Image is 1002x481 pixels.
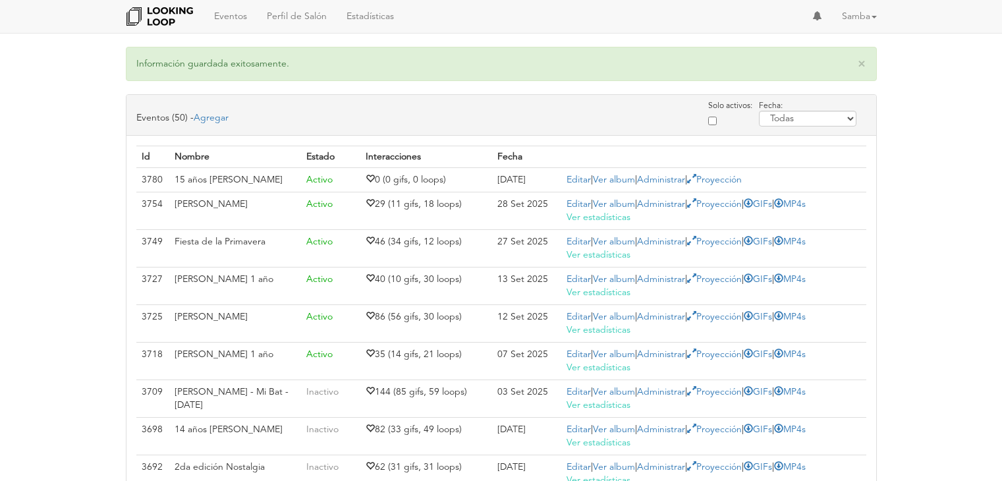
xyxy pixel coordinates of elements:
[567,401,630,410] a: Ver estadísticas
[136,230,169,268] td: 3749
[561,192,866,230] td: | | | | |
[360,146,492,168] th: Interacciones
[708,101,752,111] label: Solo activos:
[567,325,630,335] a: Ver estadísticas
[687,387,742,397] a: Proyección
[492,168,561,192] td: [DATE]
[593,387,635,397] a: Ver album
[857,57,866,71] a: close
[169,418,302,455] td: 14 años [PERSON_NAME]
[136,418,169,455] td: 3698
[774,350,806,359] a: MP4s
[306,312,333,322] span: Activo
[687,425,742,434] a: Proyección
[136,168,169,192] td: 3780
[744,425,772,434] a: GIFs
[169,343,302,380] td: [PERSON_NAME] 1 año
[306,275,333,284] span: Activo
[567,438,630,447] a: Ver estadísticas
[744,387,772,397] a: GIFs
[759,101,856,111] span: Fecha:
[567,175,591,184] a: Editar
[774,463,806,472] a: MP4s
[492,418,561,455] td: [DATE]
[169,230,302,268] td: Fiesta de la Primavera
[360,305,492,343] td: 86 (56 gifs, 30 loops)
[169,168,302,192] td: 15 años [PERSON_NAME]
[637,275,685,284] a: Administrar
[360,230,492,268] td: 46 (34 gifs, 12 loops)
[169,380,302,418] td: [PERSON_NAME] - Mi Bat - [DATE]
[593,312,635,322] a: Ver album
[687,237,742,246] a: Proyección
[774,200,806,209] a: MP4s
[561,168,866,192] td: | | |
[136,101,229,128] div: Eventos (50) -
[687,175,742,184] a: Proyección
[774,312,806,322] a: MP4s
[567,237,591,246] a: Editar
[492,343,561,380] td: 07 Set 2025
[774,425,806,434] a: MP4s
[637,463,685,472] a: Administrar
[360,168,492,192] td: 0 (0 gifs, 0 loops)
[306,175,333,184] span: Activo
[567,387,591,397] a: Editar
[774,275,806,284] a: MP4s
[136,305,169,343] td: 3725
[561,230,866,268] td: | | | | |
[306,237,333,246] span: Activo
[306,200,333,209] span: Activo
[744,463,772,472] a: GIFs
[567,275,591,284] a: Editar
[492,380,561,418] td: 03 Set 2025
[687,275,742,284] a: Proyección
[360,192,492,230] td: 29 (11 gifs, 18 loops)
[169,305,302,343] td: [PERSON_NAME]
[567,363,630,372] a: Ver estadísticas
[637,425,685,434] a: Administrar
[593,237,635,246] a: Ver album
[567,312,591,322] a: Editar
[744,237,772,246] a: GIFs
[360,343,492,380] td: 35 (14 gifs, 21 loops)
[744,312,772,322] a: GIFs
[637,200,685,209] a: Administrar
[567,250,630,260] a: Ver estadísticas
[492,230,561,268] td: 27 Set 2025
[169,192,302,230] td: [PERSON_NAME]
[492,268,561,305] td: 13 Set 2025
[744,350,772,359] a: GIFs
[637,175,685,184] a: Administrar
[593,175,635,184] a: Ver album
[567,213,630,222] a: Ver estadísticas
[774,387,806,397] a: MP4s
[492,192,561,230] td: 28 Set 2025
[567,425,591,434] a: Editar
[136,192,169,230] td: 3754
[360,268,492,305] td: 40 (10 gifs, 30 loops)
[306,350,333,359] span: Activo
[637,312,685,322] a: Administrar
[744,200,772,209] a: GIFs
[567,200,591,209] a: Editar
[169,146,302,168] th: Nombre
[774,237,806,246] a: MP4s
[306,425,339,434] span: Inactivo
[561,418,866,455] td: | | | | |
[593,463,635,472] a: Ver album
[567,463,591,472] a: Editar
[567,288,630,297] a: Ver estadísticas
[637,237,685,246] a: Administrar
[360,380,492,418] td: 144 (85 gifs, 59 loops)
[593,200,635,209] a: Ver album
[637,387,685,397] a: Administrar
[306,387,339,397] span: Inactivo
[169,268,302,305] td: [PERSON_NAME] 1 año
[136,380,169,418] td: 3709
[567,350,591,359] a: Editar
[136,268,169,305] td: 3727
[301,146,360,168] th: Estado
[744,275,772,284] a: GIFs
[561,380,866,418] td: | | | | |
